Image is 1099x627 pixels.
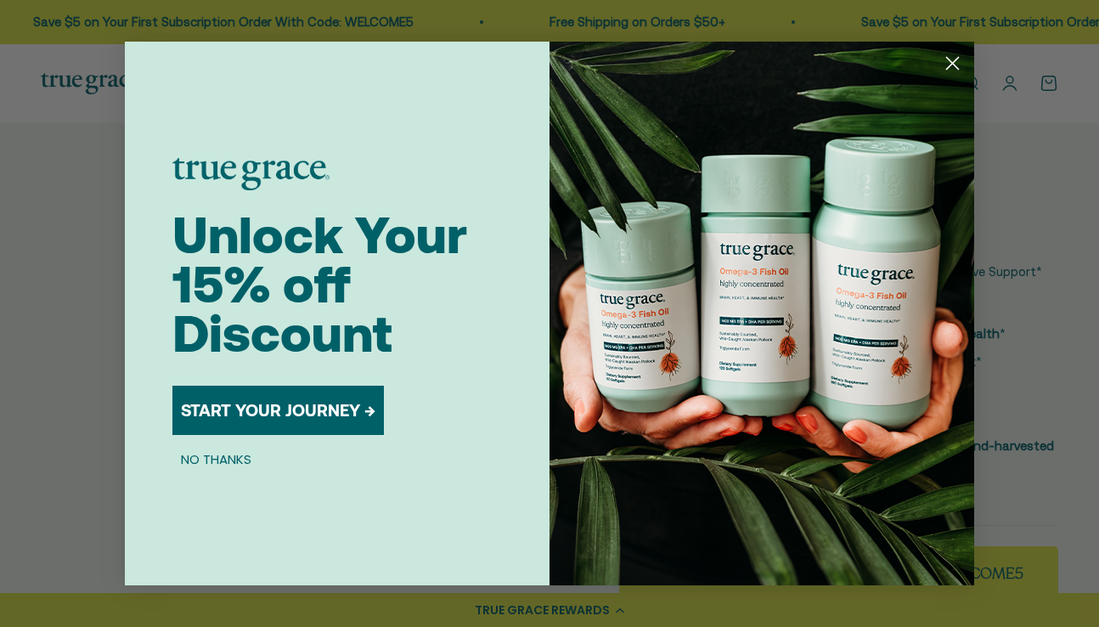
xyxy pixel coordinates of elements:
[172,386,384,435] button: START YOUR JOURNEY →
[172,206,467,363] span: Unlock Your 15% off Discount
[549,42,974,585] img: 098727d5-50f8-4f9b-9554-844bb8da1403.jpeg
[938,48,967,78] button: Close dialog
[172,449,260,469] button: NO THANKS
[172,158,330,190] img: logo placeholder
